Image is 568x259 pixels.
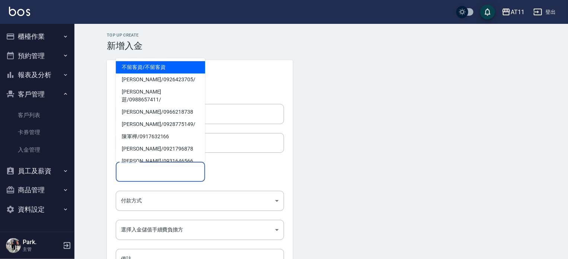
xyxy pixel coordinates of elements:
button: AT11 [499,4,527,20]
span: [PERSON_NAME] / 0921796878 [116,143,205,155]
span: [PERSON_NAME]莛 / 0988657411 / [116,86,205,106]
h3: 新增入金 [107,41,536,51]
button: 員工及薪資 [3,161,71,181]
button: 預約管理 [3,46,71,66]
button: 客戶管理 [3,85,71,104]
span: [PERSON_NAME] / 0931646566 [116,155,205,167]
img: Person [6,238,21,253]
span: [PERSON_NAME] / 0928775149 / [116,118,205,130]
button: 報表及分析 [3,65,71,85]
a: 卡券管理 [3,124,71,141]
img: Logo [9,7,30,16]
button: 資料設定 [3,200,71,219]
span: 陳軍樺 / 0917632166 [116,130,205,143]
h2: Top Up Create [107,33,536,38]
div: AT11 [511,7,524,17]
button: 登出 [530,5,559,19]
button: 櫃檯作業 [3,27,71,46]
a: 客戶列表 [3,107,71,124]
a: 入金管理 [3,141,71,158]
button: save [480,4,495,19]
span: [PERSON_NAME] / 0966218738 [116,106,205,118]
p: 主管 [23,246,61,253]
button: 商品管理 [3,180,71,200]
h5: Park. [23,239,61,246]
span: [PERSON_NAME] / 0926423705 / [116,73,205,86]
span: 不留客資 / 不留客資 [116,61,205,73]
